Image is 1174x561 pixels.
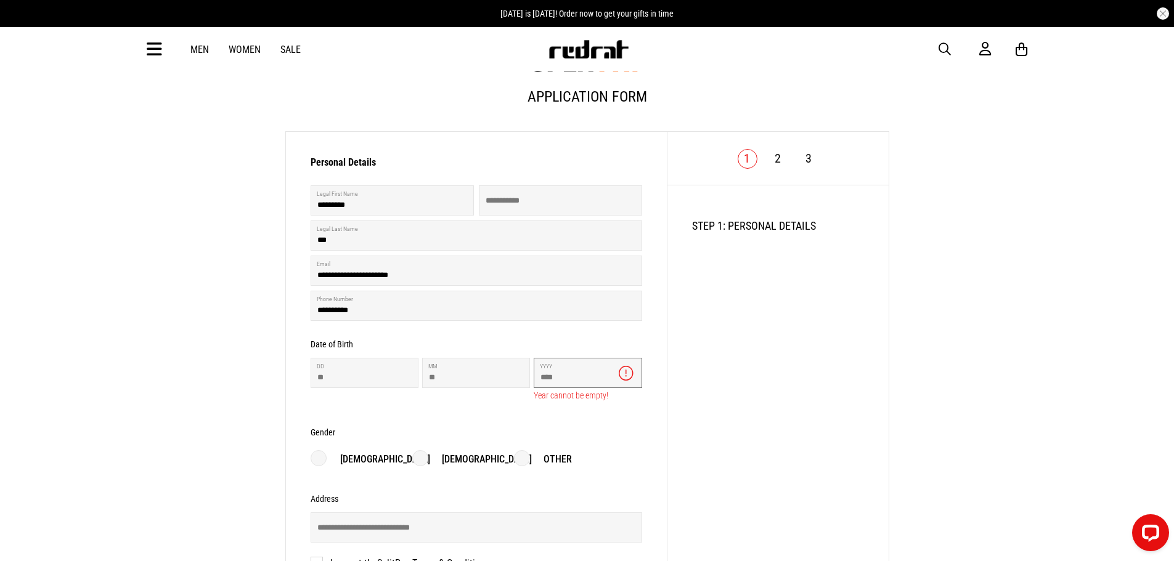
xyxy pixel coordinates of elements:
[430,452,532,467] p: [DEMOGRAPHIC_DATA]
[775,151,781,166] a: 2
[805,151,812,166] a: 3
[534,390,642,400] p: Year cannot be empty!
[311,156,642,176] h3: Personal Details
[328,452,430,467] p: [DEMOGRAPHIC_DATA]
[311,494,338,504] h3: Address
[692,219,864,232] h2: STEP 1: PERSONAL DETAILS
[311,427,335,437] h3: Gender
[500,9,674,18] span: [DATE] is [DATE]! Order now to get your gifts in time
[311,339,353,349] h3: Date of Birth
[1122,509,1174,561] iframe: LiveChat chat widget
[280,44,301,55] a: Sale
[531,452,572,467] p: Other
[229,44,261,55] a: Women
[285,78,889,125] h1: Application Form
[548,40,629,59] img: Redrat logo
[190,44,209,55] a: Men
